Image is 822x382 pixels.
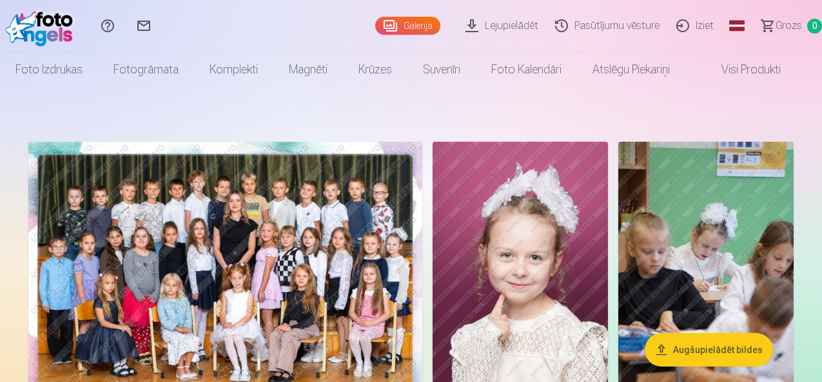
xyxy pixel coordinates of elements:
a: Visi produkti [685,52,796,88]
a: Galerija [375,17,440,35]
a: Magnēti [273,52,343,88]
a: Foto kalendāri [476,52,577,88]
a: Fotogrāmata [98,52,194,88]
span: 0 [807,19,822,33]
span: Grozs [776,18,802,33]
a: Suvenīri [407,52,476,88]
button: Augšupielādēt bildes [645,333,773,367]
a: Krūzes [343,52,407,88]
a: Komplekti [194,52,273,88]
img: /fa1 [5,5,79,46]
a: Atslēgu piekariņi [577,52,685,88]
